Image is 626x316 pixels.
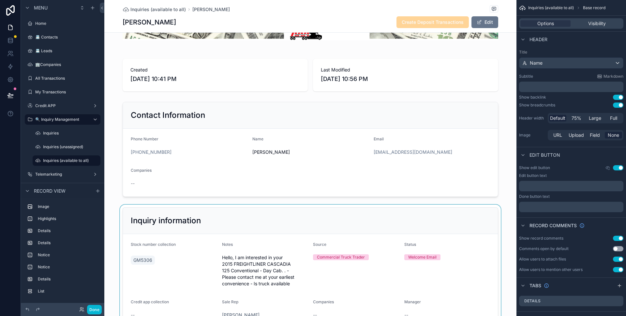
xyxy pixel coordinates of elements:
label: Inquiries [43,131,99,136]
div: scrollable content [519,82,623,92]
div: Show record comments [519,236,563,241]
label: Details [38,276,98,282]
label: Image [38,204,98,209]
div: Comments open by default [519,246,569,251]
label: 🏢Companies [35,62,99,67]
div: Allow users to mention other users [519,267,583,272]
span: Inquiries (available to all) [528,5,574,10]
label: List [38,289,98,294]
label: Telemarketing [35,172,90,177]
span: 75% [572,115,581,121]
label: Notice [38,252,98,258]
label: Image [519,133,545,138]
label: 📇 Leads [35,48,99,54]
label: Highlights [38,216,98,221]
span: Inquiries (available to all) [130,6,186,13]
label: Title [519,50,623,55]
a: Inquiries (unassigned) [33,142,100,152]
label: Show edit button [519,165,550,170]
a: 📇 Leads [25,46,100,56]
label: All Transactions [35,76,99,81]
button: Done [87,305,102,314]
span: Options [537,20,554,27]
a: 📇 Contacts [25,32,100,42]
a: 🏢Companies [25,59,100,70]
label: Inquiries (available to all) [43,158,97,163]
label: 📇 Contacts [35,35,99,40]
span: URL [553,132,562,138]
label: Header width [519,116,545,121]
div: scrollable content [519,202,623,212]
div: Show backlink [519,95,546,100]
span: Markdown [604,74,623,79]
span: Record view [34,188,66,194]
a: All Transactions [25,73,100,84]
label: Done button text [519,194,550,199]
span: Full [610,115,617,121]
span: Base record [583,5,605,10]
label: Details [38,228,98,233]
label: My Transactions [35,89,99,95]
span: Edit button [529,152,560,158]
label: Home [35,21,99,26]
label: Details [38,240,98,245]
span: Large [589,115,601,121]
label: Notice [38,264,98,270]
label: Inquiries (unassigned) [43,144,99,150]
div: scrollable content [519,181,623,191]
div: scrollable content [21,198,104,303]
label: Subtitle [519,74,533,79]
label: Credit APP [35,103,90,108]
button: Name [519,57,623,69]
a: Credit APP [25,101,100,111]
span: Field [590,132,600,138]
h1: [PERSON_NAME] [123,18,176,27]
label: Edit button text [519,173,547,178]
span: Upload [569,132,584,138]
button: Edit [471,16,498,28]
div: Show breadcrumbs [519,103,555,108]
label: 🔍 Inquiry Management [35,117,87,122]
a: Telemarketing [25,169,100,180]
a: [PERSON_NAME] [192,6,230,13]
a: Home [25,18,100,29]
span: Tabs [529,282,541,289]
span: Default [550,115,565,121]
span: None [608,132,619,138]
span: Name [530,60,543,66]
span: Record comments [529,222,577,229]
a: My Transactions [25,87,100,97]
span: Visibility [588,20,606,27]
label: Details [524,298,541,304]
div: Allow users to attach files [519,257,566,262]
a: Inquiries (available to all) [123,6,186,13]
a: Inquiries [33,128,100,138]
a: Inquiries (available to all) [33,155,100,166]
a: Markdown [597,74,623,79]
span: Menu [34,5,48,11]
span: Header [529,36,547,43]
a: 🔍 Inquiry Management [25,114,100,125]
